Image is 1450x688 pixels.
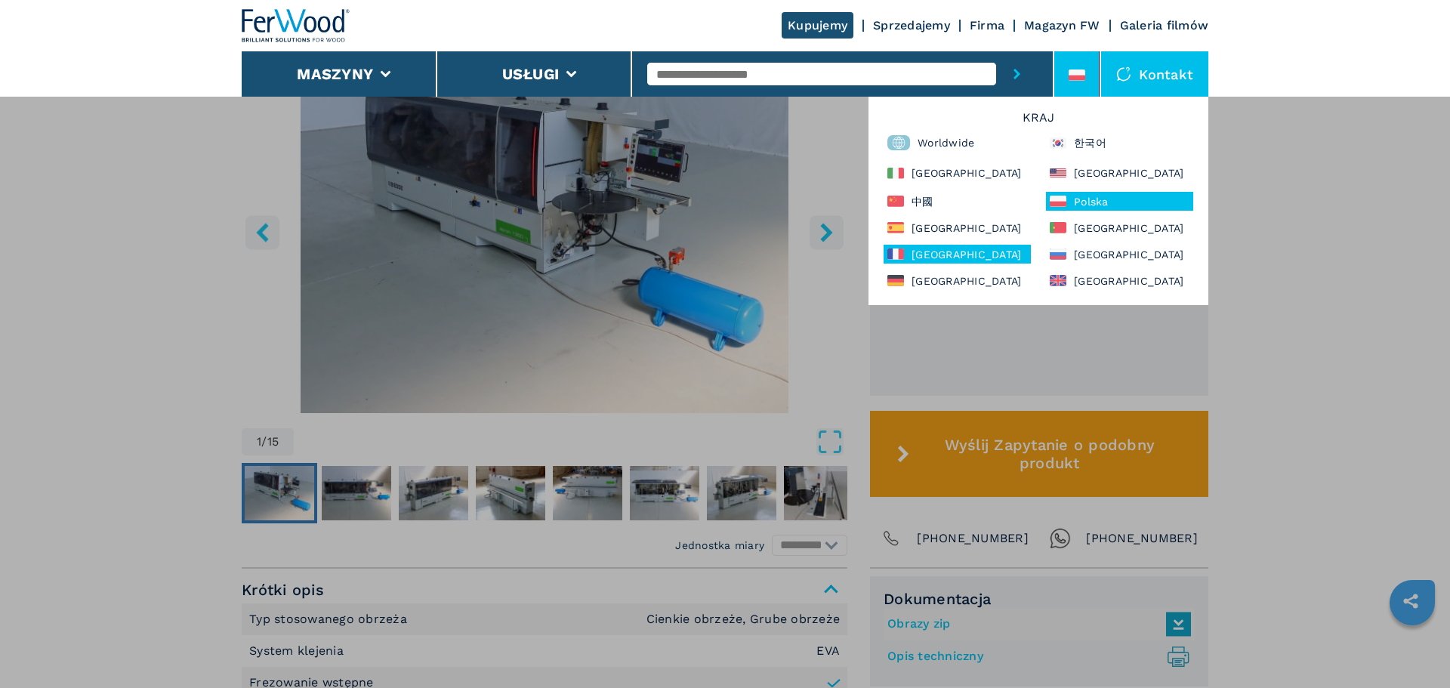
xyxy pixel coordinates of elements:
[242,9,350,42] img: Ferwood
[1046,162,1193,184] div: [GEOGRAPHIC_DATA]
[884,192,1031,211] div: 中國
[1046,192,1193,211] div: Polska
[970,18,1004,32] a: Firma
[884,131,1031,154] div: Worldwide
[502,65,560,83] button: Usługi
[1046,218,1193,237] div: [GEOGRAPHIC_DATA]
[873,18,950,32] a: Sprzedajemy
[1024,18,1100,32] a: Magazyn FW
[1116,66,1131,82] img: Kontakt
[996,51,1038,97] button: submit-button
[884,162,1031,184] div: [GEOGRAPHIC_DATA]
[884,218,1031,237] div: [GEOGRAPHIC_DATA]
[1101,51,1208,97] div: Kontakt
[884,245,1031,264] div: [GEOGRAPHIC_DATA]
[1120,18,1209,32] a: Galeria filmów
[1046,271,1193,290] div: [GEOGRAPHIC_DATA]
[1046,131,1193,154] div: 한국어
[782,12,853,39] a: Kupujemy
[876,112,1201,131] h6: kraj
[1046,245,1193,264] div: [GEOGRAPHIC_DATA]
[884,271,1031,290] div: [GEOGRAPHIC_DATA]
[297,65,373,83] button: Maszyny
